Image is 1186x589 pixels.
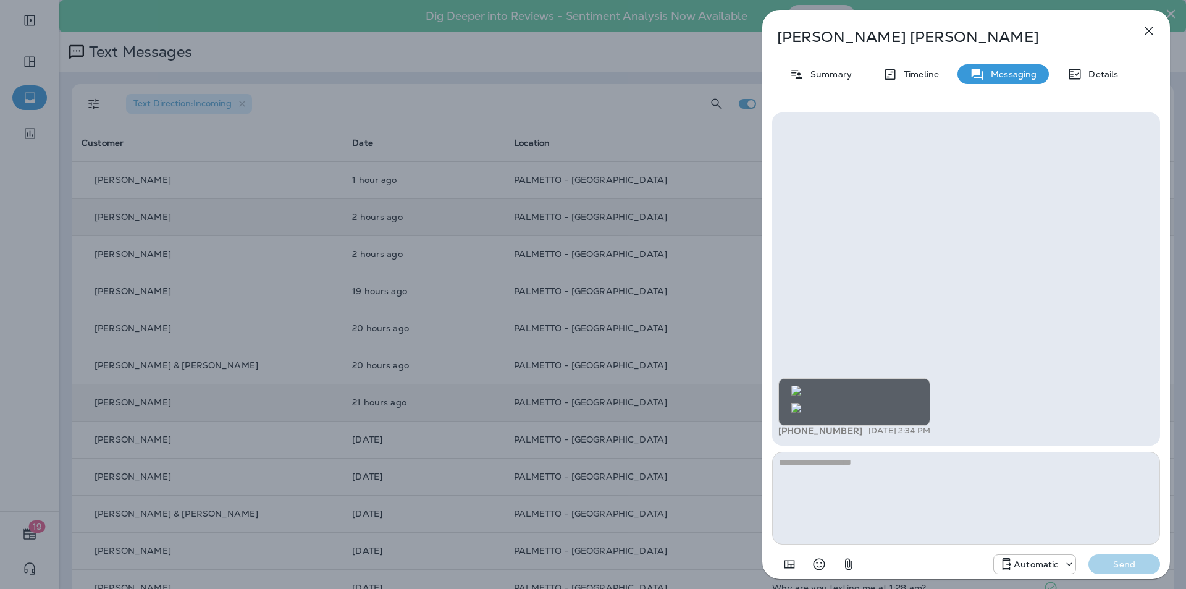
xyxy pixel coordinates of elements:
[898,69,939,79] p: Timeline
[791,386,801,396] img: twilio-download
[985,69,1037,79] p: Messaging
[807,552,831,577] button: Select an emoji
[1082,69,1118,79] p: Details
[778,425,862,436] span: [PHONE_NUMBER]
[791,403,801,413] img: twilio-download
[868,426,930,436] p: [DATE] 2:34 PM
[804,69,852,79] p: Summary
[777,552,802,577] button: Add in a premade template
[1014,559,1058,569] p: Automatic
[777,28,1114,46] p: [PERSON_NAME] [PERSON_NAME]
